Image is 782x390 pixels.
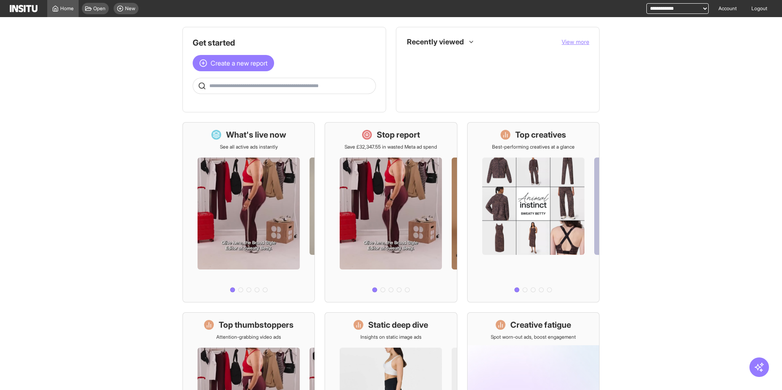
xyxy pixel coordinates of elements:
p: Save £32,347.55 in wasted Meta ad spend [345,144,437,150]
p: Attention-grabbing video ads [216,334,281,340]
p: See all active ads instantly [220,144,278,150]
h1: Top creatives [515,129,566,140]
span: View more [562,38,589,45]
a: Top creativesBest-performing creatives at a glance [467,122,600,302]
span: New [125,5,135,12]
p: Insights on static image ads [360,334,422,340]
span: Home [60,5,74,12]
h1: Top thumbstoppers [219,319,294,331]
img: Logo [10,5,37,12]
span: Create a new report [211,58,268,68]
h1: What's live now [226,129,286,140]
h1: Static deep dive [368,319,428,331]
button: Create a new report [193,55,274,71]
a: Stop reportSave £32,347.55 in wasted Meta ad spend [325,122,457,302]
span: Open [93,5,105,12]
h1: Get started [193,37,376,48]
h1: Stop report [377,129,420,140]
a: What's live nowSee all active ads instantly [182,122,315,302]
button: View more [562,38,589,46]
p: Best-performing creatives at a glance [492,144,575,150]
